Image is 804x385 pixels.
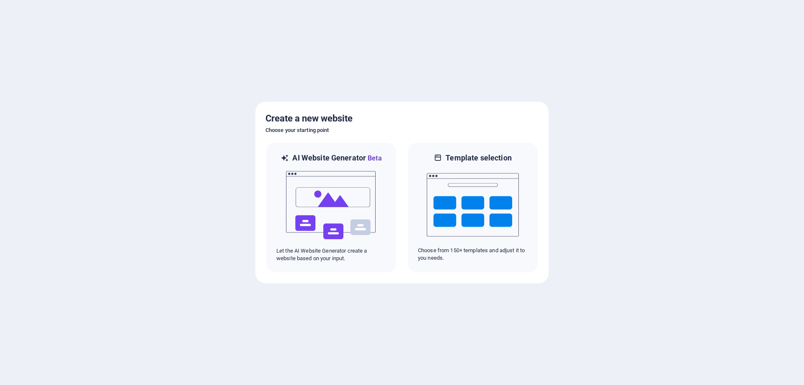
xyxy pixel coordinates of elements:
[265,125,539,135] h6: Choose your starting point
[276,247,386,262] p: Let the AI Website Generator create a website based on your input.
[265,112,539,125] h5: Create a new website
[418,247,528,262] p: Choose from 150+ templates and adjust it to you needs.
[285,163,377,247] img: ai
[446,153,511,163] h6: Template selection
[366,154,382,162] span: Beta
[407,142,539,273] div: Template selectionChoose from 150+ templates and adjust it to you needs.
[265,142,397,273] div: AI Website GeneratorBetaaiLet the AI Website Generator create a website based on your input.
[292,153,381,163] h6: AI Website Generator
